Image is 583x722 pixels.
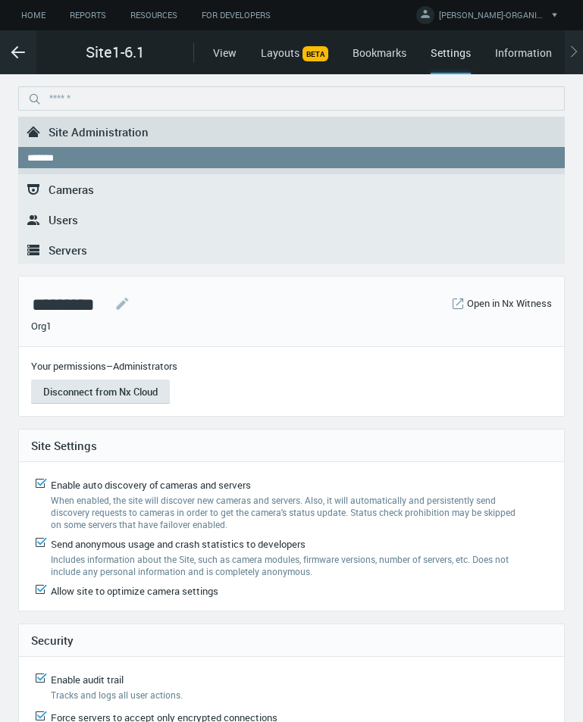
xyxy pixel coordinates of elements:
[58,6,118,25] a: Reports
[431,45,471,74] div: Settings
[213,45,237,60] a: View
[51,478,251,492] span: Enable auto discovery of cameras and servers
[51,494,528,530] label: When enabled, the site will discover new cameras and servers. Also, it will automatically and per...
[51,537,306,551] span: Send anonymous usage and crash statistics to developers
[495,45,552,60] a: Information
[51,584,218,598] span: Allow site to optimize camera settings
[31,359,106,373] span: Your permissions
[113,359,177,373] span: Administrators
[51,673,124,686] span: Enable audit trail
[49,212,78,227] span: Users
[31,319,52,334] span: Org1
[49,242,87,258] span: Servers
[49,182,94,197] span: Cameras
[439,9,545,27] span: [PERSON_NAME]-ORGANIZATION-TEST M.
[31,380,170,404] button: Disconnect from Nx Cloud
[190,6,283,25] a: For Developers
[467,296,552,311] a: Open in Nx Witness
[261,45,328,60] a: LayoutsBETA
[9,6,58,25] a: Home
[31,439,552,452] h4: Site Settings
[106,359,113,373] span: –
[302,46,328,61] span: BETA
[31,633,552,647] h4: Security
[51,553,528,577] label: Includes information about the Site, such as camera modules, firmware versions, number of servers...
[49,124,149,139] span: Site Administration
[51,689,512,701] label: Tracks and logs all user actions.
[86,41,145,64] span: Site1-6.1
[353,45,406,60] a: Bookmarks
[118,6,190,25] a: Resources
